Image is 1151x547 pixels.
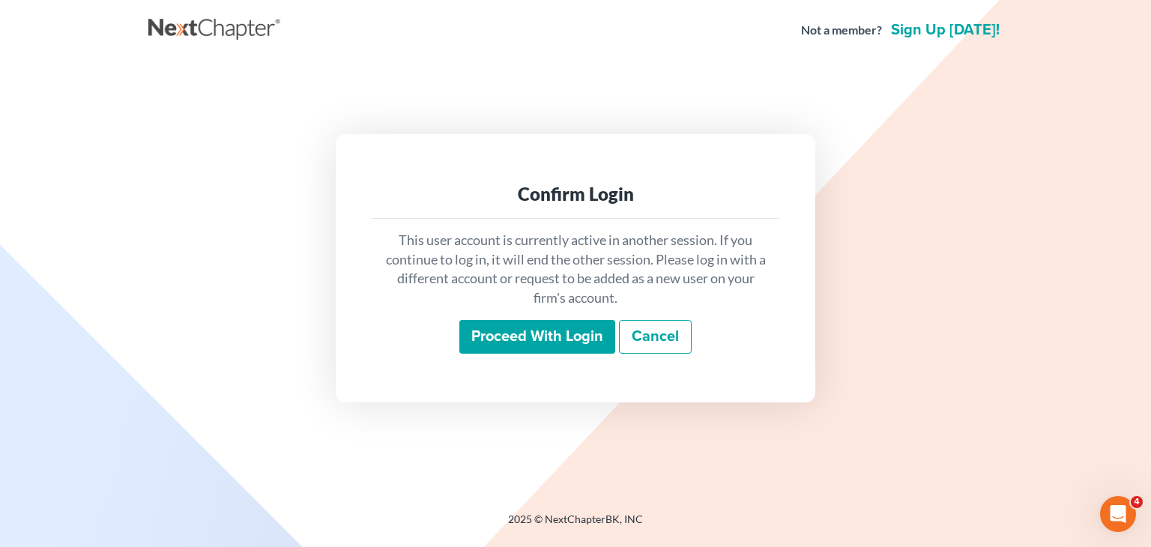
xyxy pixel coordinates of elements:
div: 2025 © NextChapterBK, INC [148,512,1003,539]
a: Cancel [619,320,692,354]
input: Proceed with login [459,320,615,354]
div: Confirm Login [384,182,767,206]
p: This user account is currently active in another session. If you continue to log in, it will end ... [384,231,767,308]
iframe: Intercom live chat [1100,496,1136,532]
span: 4 [1131,496,1143,508]
a: Sign up [DATE]! [888,22,1003,37]
strong: Not a member? [801,22,882,39]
